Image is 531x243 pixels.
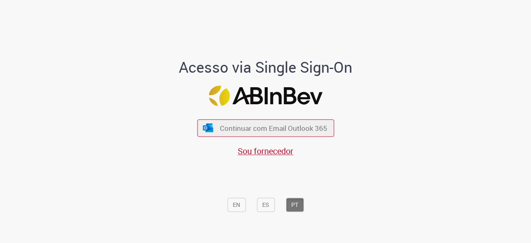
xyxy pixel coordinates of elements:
[209,86,322,106] img: Logo ABInBev
[227,198,246,212] button: EN
[151,59,381,76] h1: Acesso via Single Sign-On
[220,123,327,133] span: Continuar com Email Outlook 365
[202,123,214,132] img: ícone Azure/Microsoft 360
[257,198,275,212] button: ES
[197,120,334,137] button: ícone Azure/Microsoft 360 Continuar com Email Outlook 365
[238,145,293,157] a: Sou fornecedor
[286,198,304,212] button: PT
